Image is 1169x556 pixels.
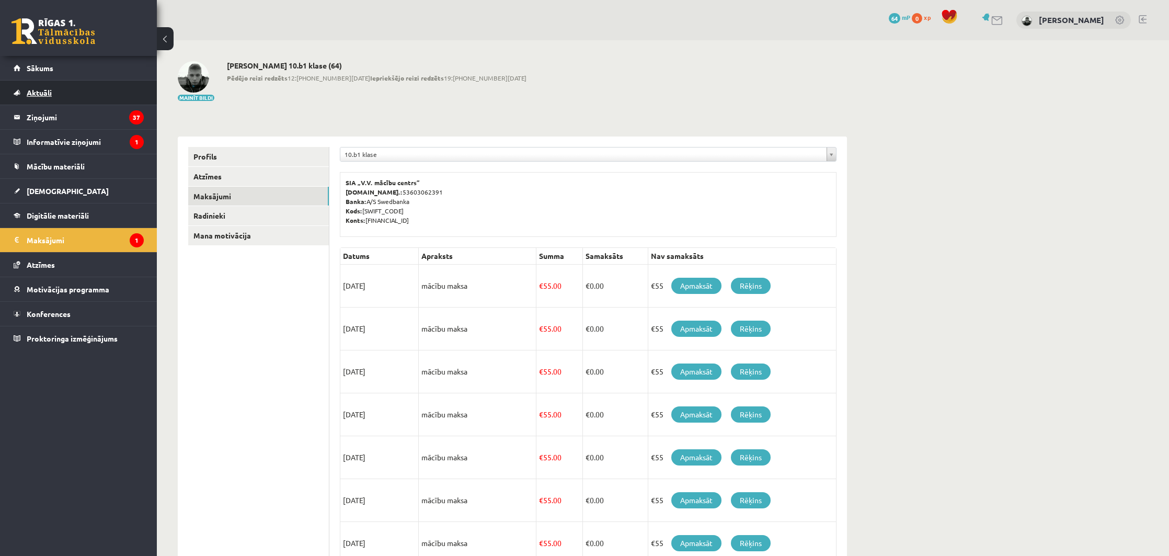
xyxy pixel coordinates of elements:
span: € [586,281,590,290]
span: € [539,324,543,333]
a: Rēķins [731,535,771,551]
a: Informatīvie ziņojumi1 [14,130,144,154]
th: Samaksāts [582,248,648,265]
a: Apmaksāt [671,406,721,423]
b: Banka: [346,197,366,206]
td: 0.00 [582,393,648,436]
span: € [539,495,543,505]
td: 55.00 [536,265,583,308]
td: 0.00 [582,308,648,350]
td: [DATE] [340,479,419,522]
span: € [539,410,543,419]
span: € [586,452,590,462]
td: €55 [648,436,836,479]
span: 64 [889,13,900,24]
td: [DATE] [340,350,419,393]
b: [DOMAIN_NAME].: [346,188,403,196]
a: Profils [188,147,329,166]
td: €55 [648,308,836,350]
b: Iepriekšējo reizi redzēts [370,74,444,82]
a: Rēķins [731,278,771,294]
legend: Informatīvie ziņojumi [27,130,144,154]
span: 12:[PHONE_NUMBER][DATE] 19:[PHONE_NUMBER][DATE] [227,73,526,83]
a: Konferences [14,302,144,326]
span: Digitālie materiāli [27,211,89,220]
img: Mārtiņš Balodis [178,61,209,93]
legend: Ziņojumi [27,105,144,129]
b: SIA „V.V. mācību centrs” [346,178,420,187]
a: Radinieki [188,206,329,225]
td: €55 [648,479,836,522]
a: Rīgas 1. Tālmācības vidusskola [12,18,95,44]
td: 0.00 [582,265,648,308]
td: €55 [648,265,836,308]
b: Kods: [346,207,362,215]
th: Datums [340,248,419,265]
td: 55.00 [536,436,583,479]
span: xp [924,13,931,21]
a: Rēķins [731,321,771,337]
td: €55 [648,350,836,393]
td: mācību maksa [419,265,536,308]
a: 0 xp [912,13,936,21]
i: 1 [130,135,144,149]
b: Pēdējo reizi redzēts [227,74,288,82]
a: Digitālie materiāli [14,203,144,228]
a: Mācību materiāli [14,154,144,178]
a: Rēķins [731,449,771,466]
span: 10.b1 klase [345,147,822,161]
th: Apraksts [419,248,536,265]
td: €55 [648,393,836,436]
span: € [586,410,590,419]
td: mācību maksa [419,479,536,522]
td: [DATE] [340,265,419,308]
a: Apmaksāt [671,278,721,294]
a: Proktoringa izmēģinājums [14,326,144,350]
a: Motivācijas programma [14,277,144,301]
button: Mainīt bildi [178,95,214,101]
b: Konts: [346,216,365,224]
a: Atzīmes [188,167,329,186]
td: mācību maksa [419,436,536,479]
a: 10.b1 klase [340,147,836,161]
a: Rēķins [731,406,771,423]
th: Nav samaksāts [648,248,836,265]
span: 0 [912,13,922,24]
span: [DEMOGRAPHIC_DATA] [27,186,109,196]
a: Aktuāli [14,81,144,105]
a: Rēķins [731,364,771,380]
a: Maksājumi1 [14,228,144,252]
td: mācību maksa [419,350,536,393]
a: Sākums [14,56,144,80]
td: mācību maksa [419,393,536,436]
a: Apmaksāt [671,449,721,466]
a: Apmaksāt [671,535,721,551]
td: 0.00 [582,350,648,393]
span: € [539,367,543,376]
a: Apmaksāt [671,321,721,337]
span: Proktoringa izmēģinājums [27,334,118,343]
span: € [586,538,590,548]
a: Maksājumi [188,187,329,206]
a: [DEMOGRAPHIC_DATA] [14,179,144,203]
td: 0.00 [582,479,648,522]
span: Konferences [27,309,71,319]
span: Aktuāli [27,88,52,97]
td: mācību maksa [419,308,536,350]
a: Atzīmes [14,253,144,277]
span: € [539,281,543,290]
td: [DATE] [340,308,419,350]
a: 64 mP [889,13,910,21]
span: € [539,538,543,548]
img: Mārtiņš Balodis [1022,16,1032,26]
td: 55.00 [536,350,583,393]
span: mP [902,13,910,21]
span: Sākums [27,63,53,73]
legend: Maksājumi [27,228,144,252]
span: € [586,324,590,333]
i: 37 [129,110,144,124]
a: Ziņojumi37 [14,105,144,129]
a: Apmaksāt [671,492,721,508]
a: [PERSON_NAME] [1039,15,1104,25]
td: 55.00 [536,479,583,522]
